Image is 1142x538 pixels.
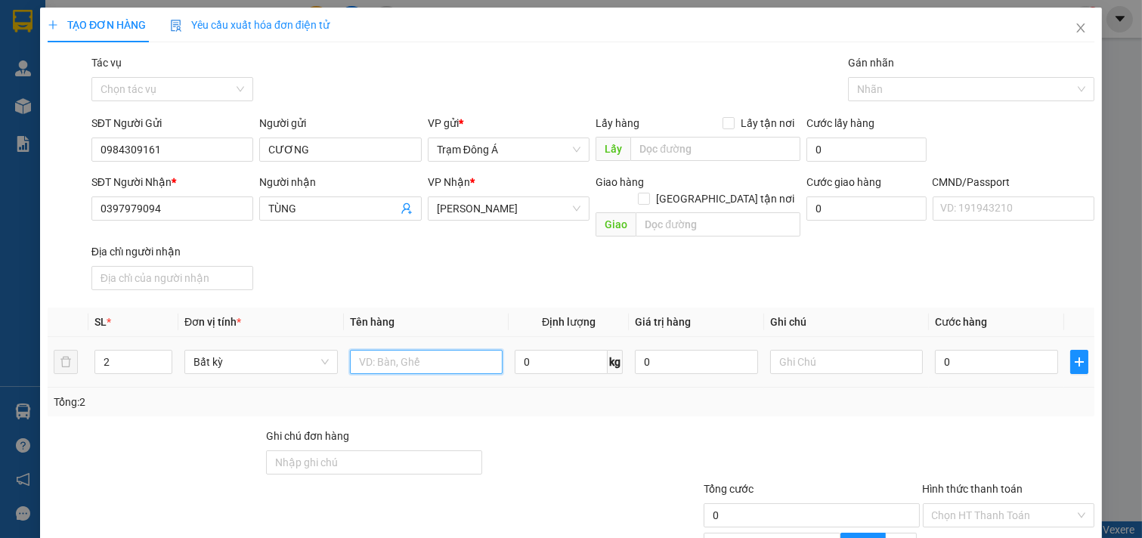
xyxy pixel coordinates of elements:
input: Ghi Chú [770,350,924,374]
input: VD: Bàn, Ghế [350,350,503,374]
span: Tổng cước [704,483,754,495]
span: Giá trị hàng [635,316,691,328]
div: Người nhận [259,174,422,190]
input: Dọc đường [630,137,800,161]
div: Địa chỉ người nhận [91,243,254,260]
span: Tên hàng [350,316,395,328]
span: Định lượng [542,316,596,328]
input: Địa chỉ của người nhận [91,266,254,290]
img: icon [170,20,182,32]
input: Ghi chú đơn hàng [266,450,481,475]
div: SĐT Người Nhận [91,174,254,190]
span: Đơn vị tính [184,316,241,328]
input: Cước lấy hàng [806,138,927,162]
span: Bất kỳ [193,351,329,373]
span: Yêu cầu xuất hóa đơn điện tử [170,19,330,31]
span: SL [94,316,107,328]
span: [GEOGRAPHIC_DATA] tận nơi [650,190,800,207]
span: Giao hàng [596,176,644,188]
label: Cước lấy hàng [806,117,874,129]
label: Ghi chú đơn hàng [266,430,349,442]
div: Người gửi [259,115,422,131]
div: Tổng: 2 [54,394,441,410]
span: Giao [596,212,636,237]
div: VP gửi [428,115,590,131]
span: Lấy [596,137,630,161]
span: Trạm Đông Á [437,138,581,161]
input: Cước giao hàng [806,196,927,221]
span: Hồ Chí Minh [437,197,581,220]
span: Lấy tận nơi [735,115,800,131]
span: plus [1071,356,1088,368]
span: VP Nhận [428,176,470,188]
span: Cước hàng [935,316,987,328]
button: delete [54,350,78,374]
button: Close [1060,8,1102,50]
label: Gán nhãn [848,57,894,69]
div: SĐT Người Gửi [91,115,254,131]
button: plus [1070,350,1088,374]
span: plus [48,20,58,30]
div: CMND/Passport [933,174,1095,190]
span: TẠO ĐƠN HÀNG [48,19,146,31]
span: close [1075,22,1087,34]
span: Lấy hàng [596,117,639,129]
label: Cước giao hàng [806,176,881,188]
th: Ghi chú [764,308,930,337]
input: Dọc đường [636,212,800,237]
input: 0 [635,350,758,374]
span: user-add [401,203,413,215]
span: kg [608,350,623,374]
label: Hình thức thanh toán [923,483,1023,495]
label: Tác vụ [91,57,122,69]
